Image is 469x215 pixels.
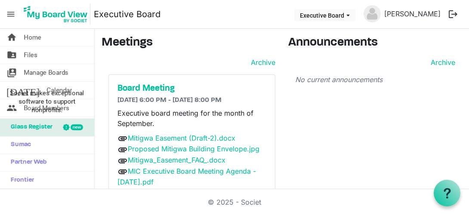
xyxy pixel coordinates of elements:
[128,134,235,142] a: Mitigwa Easement (Draft-2).docx
[24,29,41,46] span: Home
[3,6,19,22] span: menu
[208,198,261,206] a: © 2025 - Societ
[24,64,68,81] span: Manage Boards
[295,74,455,85] p: No current announcements
[117,133,128,144] span: attachment
[6,172,34,189] span: Frontier
[24,46,37,64] span: Files
[117,156,128,166] span: attachment
[128,144,259,153] a: Proposed Mitigwa Building Envelope.jpg
[71,124,83,130] div: new
[46,82,72,99] span: Calendar
[444,5,462,23] button: logout
[427,57,455,68] a: Archive
[117,166,128,177] span: attachment
[6,64,17,81] span: switch_account
[102,36,275,50] h3: Meetings
[117,83,266,94] a: Board Meeting
[117,108,266,129] p: Executive board meeting for the month of September.
[247,57,275,68] a: Archive
[21,3,94,25] a: My Board View Logo
[4,89,90,114] span: Societ makes exceptional software to support nonprofits.
[6,154,47,171] span: Partner Web
[381,5,444,22] a: [PERSON_NAME]
[6,82,40,99] span: [DATE]
[94,6,160,23] a: Executive Board
[6,119,52,136] span: Glass Register
[294,9,355,21] button: Executive Board dropdownbutton
[6,136,31,154] span: Sumac
[117,144,128,155] span: attachment
[21,3,90,25] img: My Board View Logo
[117,167,256,187] a: MIC Executive Board Meeting Agenda - [DATE].pdf
[364,5,381,22] img: no-profile-picture.svg
[288,36,462,50] h3: Announcements
[128,156,225,164] a: Mitigwa_Easement_FAQ_.docx
[6,46,17,64] span: folder_shared
[117,96,266,104] h6: [DATE] 6:00 PM - [DATE] 8:00 PM
[6,29,17,46] span: home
